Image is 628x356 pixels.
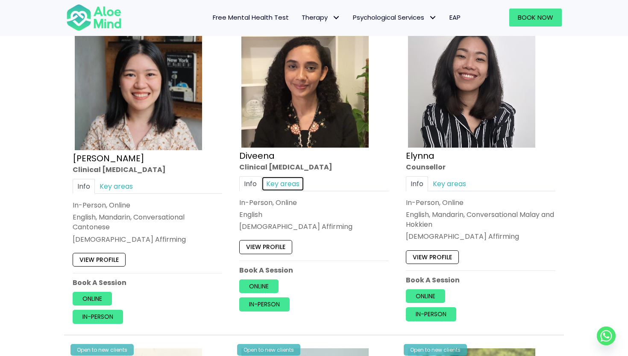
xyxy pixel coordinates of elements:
[73,310,123,323] a: In-person
[239,279,279,293] a: Online
[406,275,555,285] p: Book A Session
[95,179,138,194] a: Key areas
[406,149,434,161] a: Elynna
[73,179,95,194] a: Info
[239,198,389,208] div: In-Person, Online
[404,344,467,356] div: Open to new clients
[70,344,134,356] div: Open to new clients
[239,149,275,161] a: Diveena
[295,9,346,27] a: TherapyTherapy: submenu
[406,162,555,172] div: Counsellor
[239,176,261,191] a: Info
[239,222,389,231] div: [DEMOGRAPHIC_DATA] Affirming
[239,265,389,275] p: Book A Session
[449,13,461,22] span: EAP
[406,307,456,321] a: In-person
[73,200,222,210] div: In-Person, Online
[239,162,389,172] div: Clinical [MEDICAL_DATA]
[73,253,126,267] a: View profile
[66,3,122,32] img: Aloe mind Logo
[443,9,467,27] a: EAP
[406,198,555,208] div: In-Person, Online
[73,234,222,244] div: [DEMOGRAPHIC_DATA] Affirming
[406,231,555,241] div: [DEMOGRAPHIC_DATA] Affirming
[406,176,428,191] a: Info
[133,9,467,27] nav: Menu
[73,164,222,174] div: Clinical [MEDICAL_DATA]
[518,13,553,22] span: Book Now
[73,292,112,306] a: Online
[73,152,144,164] a: [PERSON_NAME]
[239,297,290,311] a: In-person
[261,176,304,191] a: Key areas
[406,250,459,264] a: View profile
[406,289,445,303] a: Online
[408,20,535,148] img: Elynna Counsellor
[239,240,292,254] a: View profile
[213,13,289,22] span: Free Mental Health Test
[330,12,342,24] span: Therapy: submenu
[426,12,439,24] span: Psychological Services: submenu
[428,176,471,191] a: Key areas
[353,13,437,22] span: Psychological Services
[302,13,340,22] span: Therapy
[237,344,300,356] div: Open to new clients
[346,9,443,27] a: Psychological ServicesPsychological Services: submenu
[75,20,202,150] img: Chen-Wen-profile-photo
[406,210,555,229] p: English, Mandarin, Conversational Malay and Hokkien
[509,9,562,27] a: Book Now
[241,20,369,148] img: IMG_1660 – Diveena Nair
[73,278,222,288] p: Book A Session
[73,212,222,232] p: English, Mandarin, Conversational Cantonese
[206,9,295,27] a: Free Mental Health Test
[597,326,616,345] a: Whatsapp
[239,210,389,220] p: English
